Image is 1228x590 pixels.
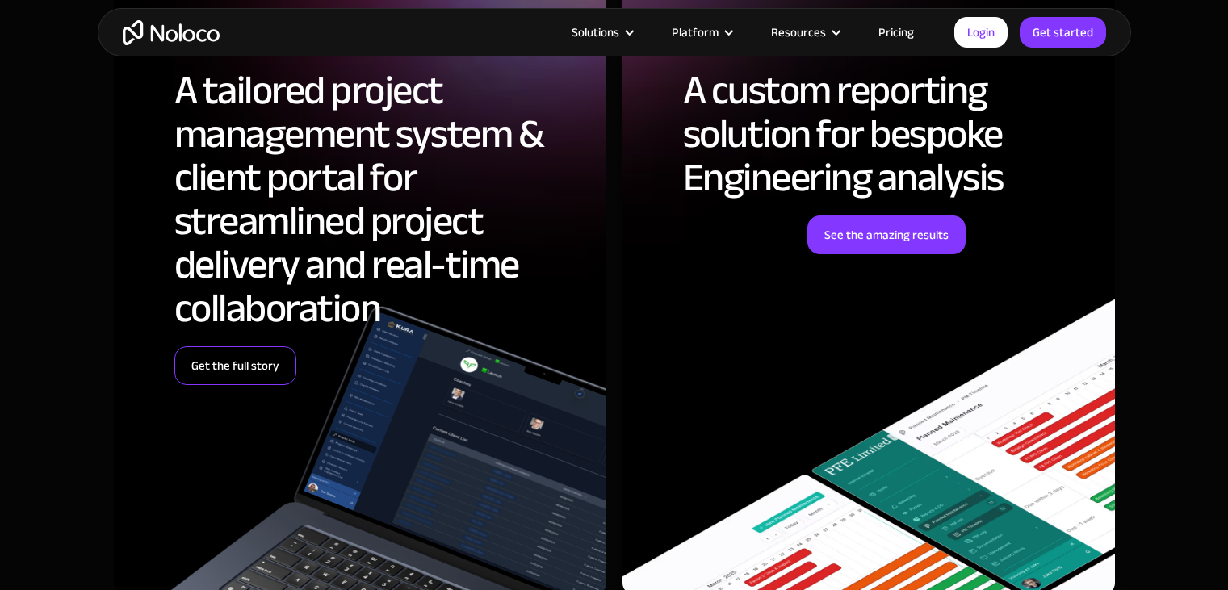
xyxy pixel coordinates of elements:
div: Solutions [551,22,652,43]
a: Get the full story [174,346,296,385]
div: Platform [652,22,751,43]
div: Platform [672,22,719,43]
div: Solutions [572,22,619,43]
a: Pricing [858,22,934,43]
a: See the amazing results [807,215,966,254]
h2: A custom reporting solution for bespoke Engineering analysis [683,69,1091,199]
a: home [123,20,220,45]
div: Resources [751,22,858,43]
h2: A tailored project management system & client portal for streamlined project delivery and real-ti... [174,69,582,330]
div: Resources [771,22,826,43]
a: Login [954,17,1008,48]
a: Get started [1020,17,1106,48]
